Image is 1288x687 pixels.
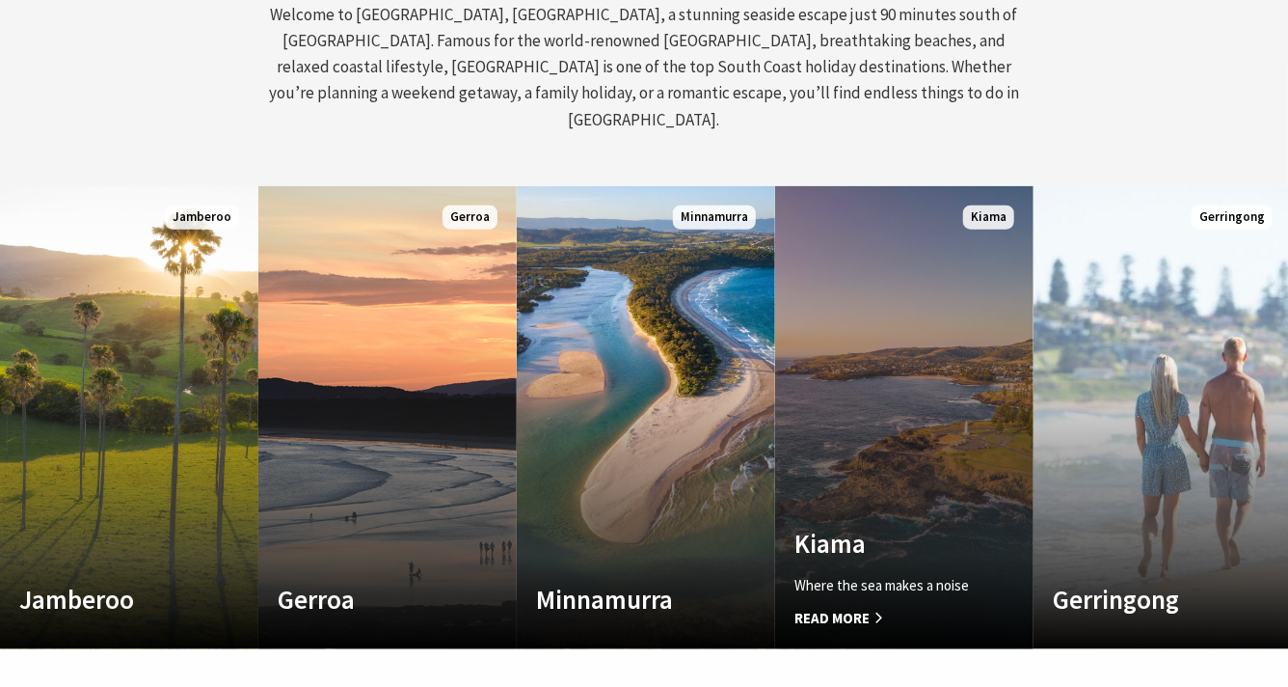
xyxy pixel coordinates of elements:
[517,186,775,649] a: Custom Image Used Minnamurra Minnamurra
[775,186,1033,649] a: Custom Image Used Kiama Where the sea makes a noise Read More Kiama
[266,2,1022,133] p: Welcome to [GEOGRAPHIC_DATA], [GEOGRAPHIC_DATA], a stunning seaside escape just 90 minutes south ...
[258,186,517,649] a: Custom Image Used Gerroa Gerroa
[1053,584,1234,615] h4: Gerringong
[963,206,1014,230] span: Kiama
[794,528,976,559] h4: Kiama
[536,584,717,615] h4: Minnamurra
[673,206,756,230] span: Minnamurra
[794,607,976,630] span: Read More
[443,206,497,230] span: Gerroa
[794,574,976,597] p: Where the sea makes a noise
[165,206,239,230] span: Jamberoo
[19,584,201,615] h4: Jamberoo
[1192,206,1273,230] span: Gerringong
[278,584,459,615] h4: Gerroa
